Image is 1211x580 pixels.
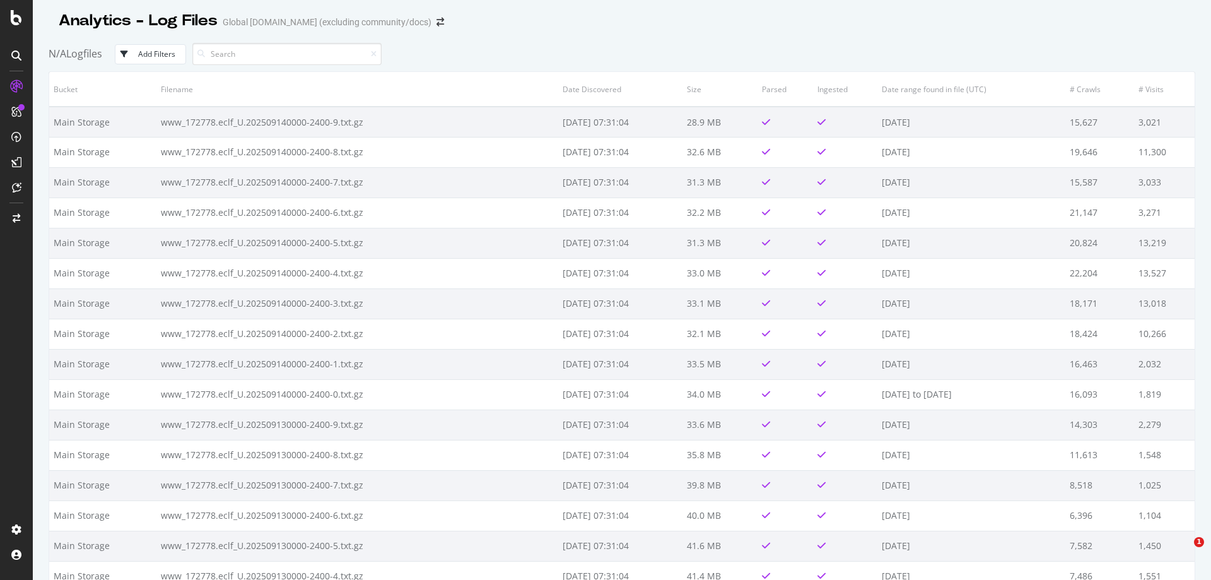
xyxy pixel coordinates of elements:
[1065,410,1134,440] td: 14,303
[877,349,1065,379] td: [DATE]
[156,167,558,198] td: www_172778.eclf_U.202509140000-2400-7.txt.gz
[558,137,682,167] td: [DATE] 07:31:04
[49,137,156,167] td: Main Storage
[1065,470,1134,500] td: 8,518
[877,319,1065,349] td: [DATE]
[59,10,218,32] div: Analytics - Log Files
[156,410,558,440] td: www_172778.eclf_U.202509130000-2400-9.txt.gz
[682,72,758,107] th: Size
[1134,410,1195,440] td: 2,279
[223,16,431,28] div: Global [DOMAIN_NAME] (excluding community/docs)
[1134,288,1195,319] td: 13,018
[1134,258,1195,288] td: 13,527
[1065,107,1134,137] td: 15,627
[558,470,682,500] td: [DATE] 07:31:04
[1065,319,1134,349] td: 18,424
[1065,379,1134,410] td: 16,093
[682,440,758,470] td: 35.8 MB
[558,288,682,319] td: [DATE] 07:31:04
[877,198,1065,228] td: [DATE]
[1065,167,1134,198] td: 15,587
[558,440,682,470] td: [DATE] 07:31:04
[682,531,758,561] td: 41.6 MB
[1194,537,1204,547] span: 1
[877,107,1065,137] td: [DATE]
[49,500,156,531] td: Main Storage
[66,47,102,61] span: Logfiles
[1134,107,1195,137] td: 3,021
[49,349,156,379] td: Main Storage
[156,72,558,107] th: Filename
[49,531,156,561] td: Main Storage
[813,72,878,107] th: Ingested
[877,137,1065,167] td: [DATE]
[877,531,1065,561] td: [DATE]
[1134,379,1195,410] td: 1,819
[558,72,682,107] th: Date Discovered
[49,198,156,228] td: Main Storage
[682,349,758,379] td: 33.5 MB
[877,440,1065,470] td: [DATE]
[156,319,558,349] td: www_172778.eclf_U.202509140000-2400-2.txt.gz
[682,410,758,440] td: 33.6 MB
[49,167,156,198] td: Main Storage
[156,531,558,561] td: www_172778.eclf_U.202509130000-2400-5.txt.gz
[156,349,558,379] td: www_172778.eclf_U.202509140000-2400-1.txt.gz
[1134,137,1195,167] td: 11,300
[49,47,66,61] span: N/A
[156,107,558,137] td: www_172778.eclf_U.202509140000-2400-9.txt.gz
[1065,228,1134,258] td: 20,824
[1134,470,1195,500] td: 1,025
[558,258,682,288] td: [DATE] 07:31:04
[156,137,558,167] td: www_172778.eclf_U.202509140000-2400-8.txt.gz
[1134,198,1195,228] td: 3,271
[1065,72,1134,107] th: # Crawls
[156,288,558,319] td: www_172778.eclf_U.202509140000-2400-3.txt.gz
[682,319,758,349] td: 32.1 MB
[156,500,558,531] td: www_172778.eclf_U.202509130000-2400-6.txt.gz
[1065,258,1134,288] td: 22,204
[682,288,758,319] td: 33.1 MB
[49,288,156,319] td: Main Storage
[877,500,1065,531] td: [DATE]
[1134,440,1195,470] td: 1,548
[1065,288,1134,319] td: 18,171
[49,258,156,288] td: Main Storage
[877,258,1065,288] td: [DATE]
[682,228,758,258] td: 31.3 MB
[558,379,682,410] td: [DATE] 07:31:04
[115,44,186,64] button: Add Filters
[558,349,682,379] td: [DATE] 07:31:04
[1134,72,1195,107] th: # Visits
[877,379,1065,410] td: [DATE] to [DATE]
[192,43,382,65] input: Search
[558,167,682,198] td: [DATE] 07:31:04
[877,72,1065,107] th: Date range found in file (UTC)
[558,500,682,531] td: [DATE] 07:31:04
[877,167,1065,198] td: [DATE]
[49,410,156,440] td: Main Storage
[156,470,558,500] td: www_172778.eclf_U.202509130000-2400-7.txt.gz
[682,379,758,410] td: 34.0 MB
[558,107,682,137] td: [DATE] 07:31:04
[138,49,175,59] div: Add Filters
[436,18,444,27] div: arrow-right-arrow-left
[156,198,558,228] td: www_172778.eclf_U.202509140000-2400-6.txt.gz
[758,72,813,107] th: Parsed
[682,258,758,288] td: 33.0 MB
[1134,228,1195,258] td: 13,219
[1065,349,1134,379] td: 16,463
[49,470,156,500] td: Main Storage
[49,107,156,137] td: Main Storage
[1065,198,1134,228] td: 21,147
[682,470,758,500] td: 39.8 MB
[1065,440,1134,470] td: 11,613
[156,258,558,288] td: www_172778.eclf_U.202509140000-2400-4.txt.gz
[877,288,1065,319] td: [DATE]
[682,167,758,198] td: 31.3 MB
[156,440,558,470] td: www_172778.eclf_U.202509130000-2400-8.txt.gz
[1065,531,1134,561] td: 7,582
[558,410,682,440] td: [DATE] 07:31:04
[1134,531,1195,561] td: 1,450
[49,379,156,410] td: Main Storage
